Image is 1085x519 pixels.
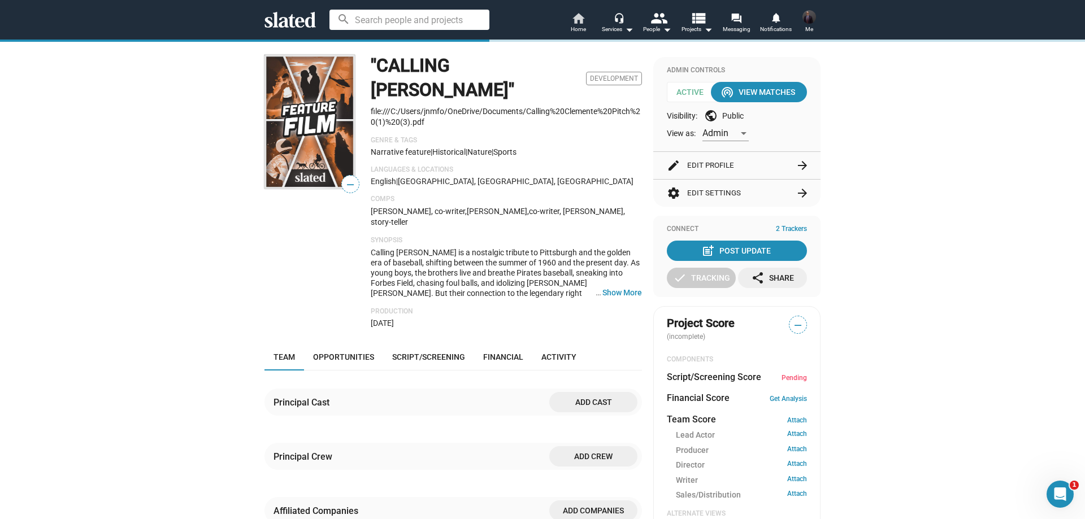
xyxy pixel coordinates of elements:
[667,128,696,139] span: View as:
[660,23,674,36] mat-icon: arrow_drop_down
[751,271,765,285] mat-icon: share
[492,147,493,156] span: |
[398,177,633,186] span: [GEOGRAPHIC_DATA], [GEOGRAPHIC_DATA], [GEOGRAPHIC_DATA]
[591,287,602,298] span: …
[431,147,432,156] span: |
[532,343,585,370] a: Activity
[667,413,716,425] dt: Team Score
[667,159,680,172] mat-icon: edit
[342,177,359,192] span: —
[682,23,713,36] span: Projects
[751,268,794,288] div: Share
[667,392,730,404] dt: Financial Score
[782,374,807,382] span: Pending
[274,451,337,463] div: Principal Crew
[723,23,750,36] span: Messaging
[704,109,718,123] mat-icon: public
[787,416,807,424] a: Attach
[467,147,492,156] span: Nature
[371,54,581,102] h1: "CALLING [PERSON_NAME]"
[731,12,741,23] mat-icon: forum
[676,430,715,441] span: Lead Actor
[602,23,633,36] div: Services
[667,371,761,383] dt: Script/Screening Score
[721,85,734,99] mat-icon: wifi_tethering
[676,460,705,470] span: Director
[371,177,396,186] span: English
[676,475,698,486] span: Writer
[586,72,642,85] span: Development
[392,352,465,361] span: Script/Screening
[371,147,431,156] span: Narrative feature
[614,12,624,23] mat-icon: headset_mic
[474,343,532,370] a: Financial
[571,11,585,25] mat-icon: home
[702,128,728,138] span: Admin
[571,23,586,36] span: Home
[667,82,721,102] span: Active
[796,8,823,37] button: James MarcusMe
[622,23,636,36] mat-icon: arrow_drop_down
[723,82,795,102] div: View Matches
[371,307,642,316] p: Production
[667,180,807,207] button: Edit Settings
[558,446,628,466] span: Add crew
[787,430,807,441] a: Attach
[329,10,489,30] input: Search people and projects
[650,10,667,26] mat-icon: people
[770,395,807,403] a: Get Analysis
[796,186,809,200] mat-icon: arrow_forward
[371,206,642,227] p: [PERSON_NAME], co-writer,[PERSON_NAME],co-writer, [PERSON_NAME], story-teller
[598,11,637,36] button: Services
[1047,481,1074,508] iframe: Intercom live chat
[371,165,642,175] p: Languages & Locations
[541,352,576,361] span: Activity
[667,225,807,234] div: Connect
[483,352,523,361] span: Financial
[274,505,363,517] div: Affiliated Companies
[787,490,807,500] a: Attach
[602,287,642,298] button: …Show More
[701,244,715,258] mat-icon: post_add
[371,195,642,204] p: Comps
[770,12,781,23] mat-icon: notifications
[667,152,807,179] button: Edit Profile
[711,82,807,102] button: View Matches
[371,236,642,245] p: Synopsis
[667,241,807,261] button: Post Update
[673,271,687,285] mat-icon: check
[756,11,796,36] a: Notifications
[787,460,807,470] a: Attach
[371,136,642,145] p: Genre & Tags
[667,509,807,518] div: Alternate Views
[466,147,467,156] span: |
[493,147,517,156] span: Sports
[1070,481,1079,490] span: 1
[549,392,637,412] button: Add cast
[643,23,671,36] div: People
[371,319,394,328] span: [DATE]
[667,66,807,75] div: Admin Controls
[667,316,735,331] span: Project Score
[313,352,374,361] span: Opportunities
[667,186,680,200] mat-icon: settings
[704,241,771,261] div: Post Update
[432,147,466,156] span: Historical
[264,55,355,189] img: "CALLING CLEMENTE"
[717,11,756,36] a: Messaging
[274,396,334,408] div: Principal Cast
[701,23,715,36] mat-icon: arrow_drop_down
[789,318,806,333] span: —
[667,333,708,341] span: (incomplete)
[738,268,807,288] button: Share
[676,445,709,456] span: Producer
[558,392,628,412] span: Add cast
[667,355,807,364] div: COMPONENTS
[676,490,741,500] span: Sales/Distribution
[304,343,383,370] a: Opportunities
[396,177,398,186] span: |
[760,23,792,36] span: Notifications
[264,343,304,370] a: Team
[371,248,640,389] span: Calling [PERSON_NAME] is a nostalgic tribute to Pittsburgh and the golden era of baseball, shifti...
[787,475,807,486] a: Attach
